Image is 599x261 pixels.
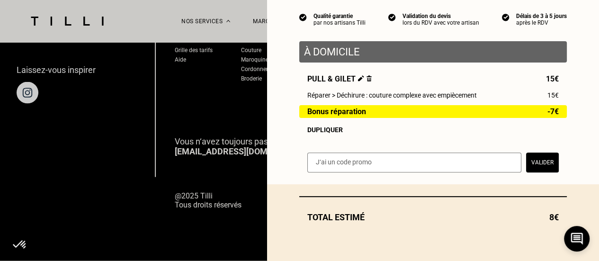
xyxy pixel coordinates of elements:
[307,108,366,116] span: Bonus réparation
[304,46,562,58] p: À domicile
[367,75,372,81] img: Supprimer
[313,19,366,26] div: par nos artisans Tilli
[502,13,510,21] img: icon list info
[516,13,567,19] div: Délais de 3 à 5 jours
[402,19,479,26] div: lors du RDV avec votre artisan
[307,126,559,134] div: Dupliquer
[313,13,366,19] div: Qualité garantie
[402,13,479,19] div: Validation du devis
[388,13,396,21] img: icon list info
[547,108,559,116] span: -7€
[549,212,559,222] span: 8€
[516,19,567,26] div: après le RDV
[307,91,477,99] span: Réparer > Déchirure : couture complexe avec empiècement
[358,75,364,81] img: Éditer
[526,153,559,172] button: Valider
[299,212,567,222] div: Total estimé
[307,153,521,172] input: J‘ai un code promo
[307,74,372,83] span: Pull & gilet
[546,74,559,83] span: 15€
[547,91,559,99] span: 15€
[299,13,307,21] img: icon list info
